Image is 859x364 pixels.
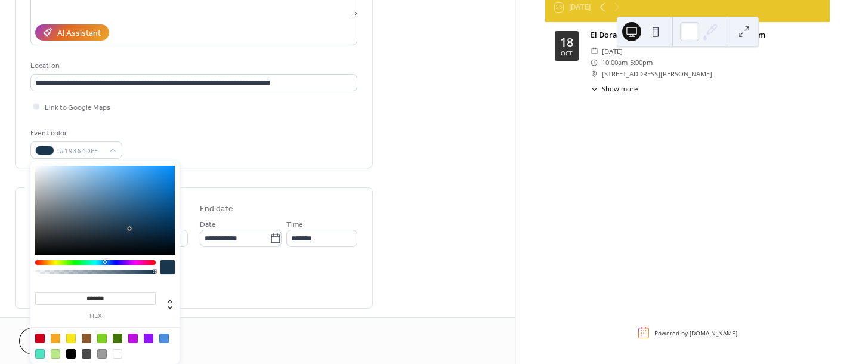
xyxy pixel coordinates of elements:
[45,101,110,114] span: Link to Google Maps
[35,313,156,320] label: hex
[591,57,598,68] div: ​
[35,24,109,41] button: AI Assistant
[200,203,233,215] div: End date
[113,334,122,343] div: #417505
[113,349,122,359] div: #FFFFFF
[602,45,623,57] span: [DATE]
[561,50,573,56] div: Oct
[82,334,91,343] div: #8B572A
[59,145,103,158] span: #19364DFF
[591,84,598,94] div: ​
[602,84,638,94] span: Show more
[591,29,820,41] div: El Dorado Hills Arts Festival, [DATE] 10 am - 5 pm
[97,349,107,359] div: #9B9B9B
[144,334,153,343] div: #9013FE
[82,349,91,359] div: #4A4A4A
[51,349,60,359] div: #B8E986
[35,349,45,359] div: #50E3C2
[591,68,598,79] div: ​
[66,349,76,359] div: #000000
[57,27,101,40] div: AI Assistant
[560,36,573,48] div: 18
[628,57,630,68] span: -
[602,68,712,79] span: [STREET_ADDRESS][PERSON_NAME]
[35,334,45,343] div: #D0021B
[30,60,355,72] div: Location
[591,45,598,57] div: ​
[128,334,138,343] div: #BD10E0
[51,334,60,343] div: #F5A623
[654,329,737,337] div: Powered by
[66,334,76,343] div: #F8E71C
[591,84,638,94] button: ​Show more
[286,218,303,231] span: Time
[19,328,92,354] button: Cancel
[30,127,120,140] div: Event color
[200,218,216,231] span: Date
[602,57,628,68] span: 10:00am
[159,334,169,343] div: #4A90E2
[97,334,107,343] div: #7ED321
[630,57,653,68] span: 5:00pm
[690,329,737,337] a: [DOMAIN_NAME]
